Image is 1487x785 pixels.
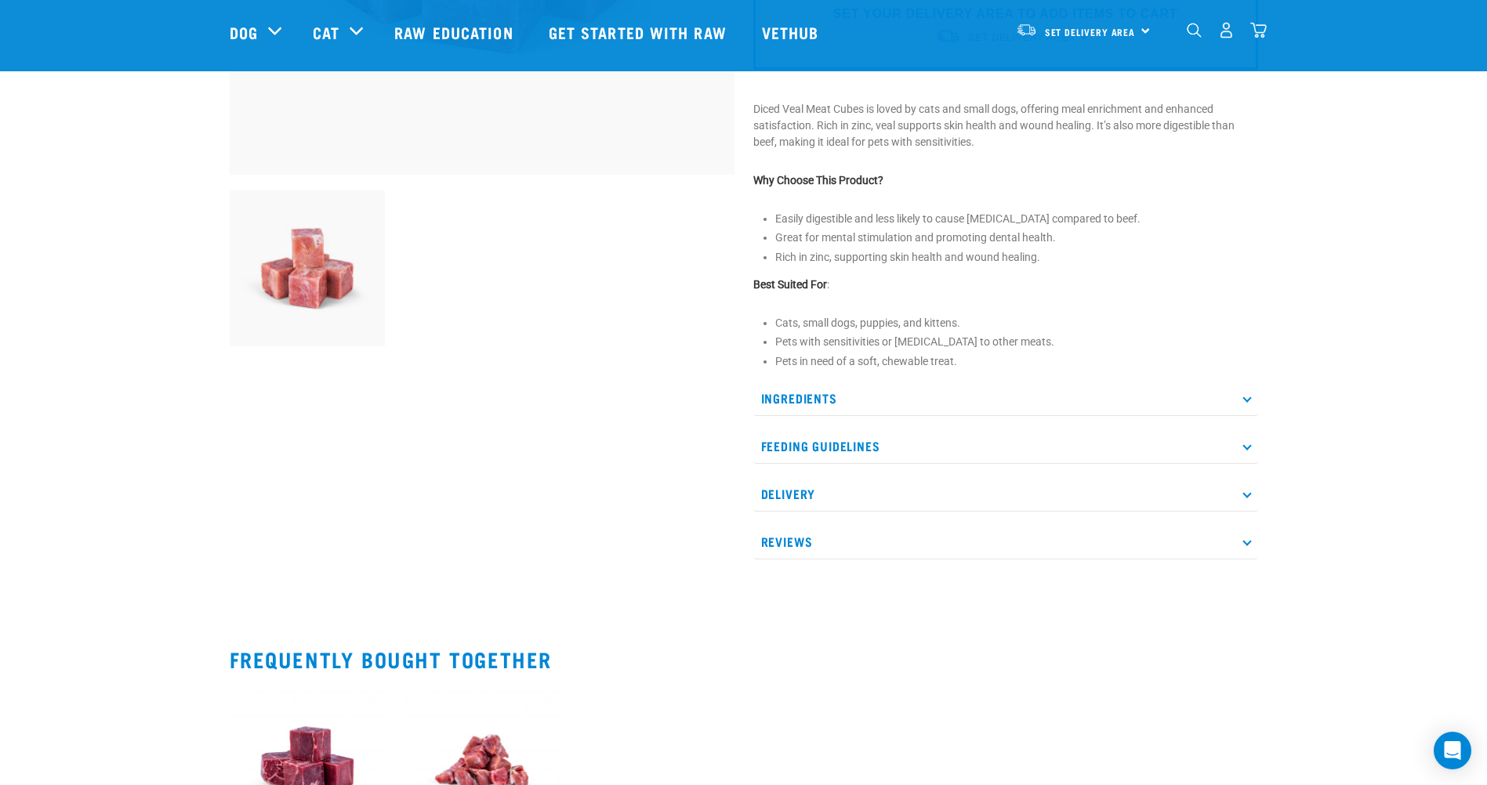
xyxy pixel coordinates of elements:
[753,277,1258,293] p: :
[775,315,1258,331] li: Cats, small dogs, puppies, and kittens.
[1187,23,1202,38] img: home-icon-1@2x.png
[1218,22,1235,38] img: user.png
[775,353,1258,370] li: Pets in need of a soft, chewable treat.
[1434,732,1471,769] div: Open Intercom Messenger
[775,230,1258,246] li: Great for mental stimulation and promoting dental health.
[753,429,1258,464] p: Feeding Guidelines
[533,1,746,63] a: Get started with Raw
[753,278,827,291] strong: Best Suited For
[379,1,532,63] a: Raw Education
[753,381,1258,416] p: Ingredients
[753,101,1258,150] p: Diced Veal Meat Cubes is loved by cats and small dogs, offering meal enrichment and enhanced sati...
[1016,23,1037,37] img: van-moving.png
[753,476,1258,512] p: Delivery
[775,249,1258,266] li: Rich in zinc, supporting skin health and wound healing.
[230,190,386,346] img: Veal Meat Cubes8454
[753,174,883,186] strong: Why Choose This Product?
[775,211,1258,227] li: Easily digestible and less likely to cause [MEDICAL_DATA] compared to beef.
[753,524,1258,559] p: Reviews
[313,20,339,44] a: Cat
[1250,22,1267,38] img: home-icon@2x.png
[775,334,1258,350] li: Pets with sensitivities or [MEDICAL_DATA] to other meats.
[230,647,1258,671] h2: Frequently bought together
[746,1,839,63] a: Vethub
[230,20,258,44] a: Dog
[1045,29,1136,34] span: Set Delivery Area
